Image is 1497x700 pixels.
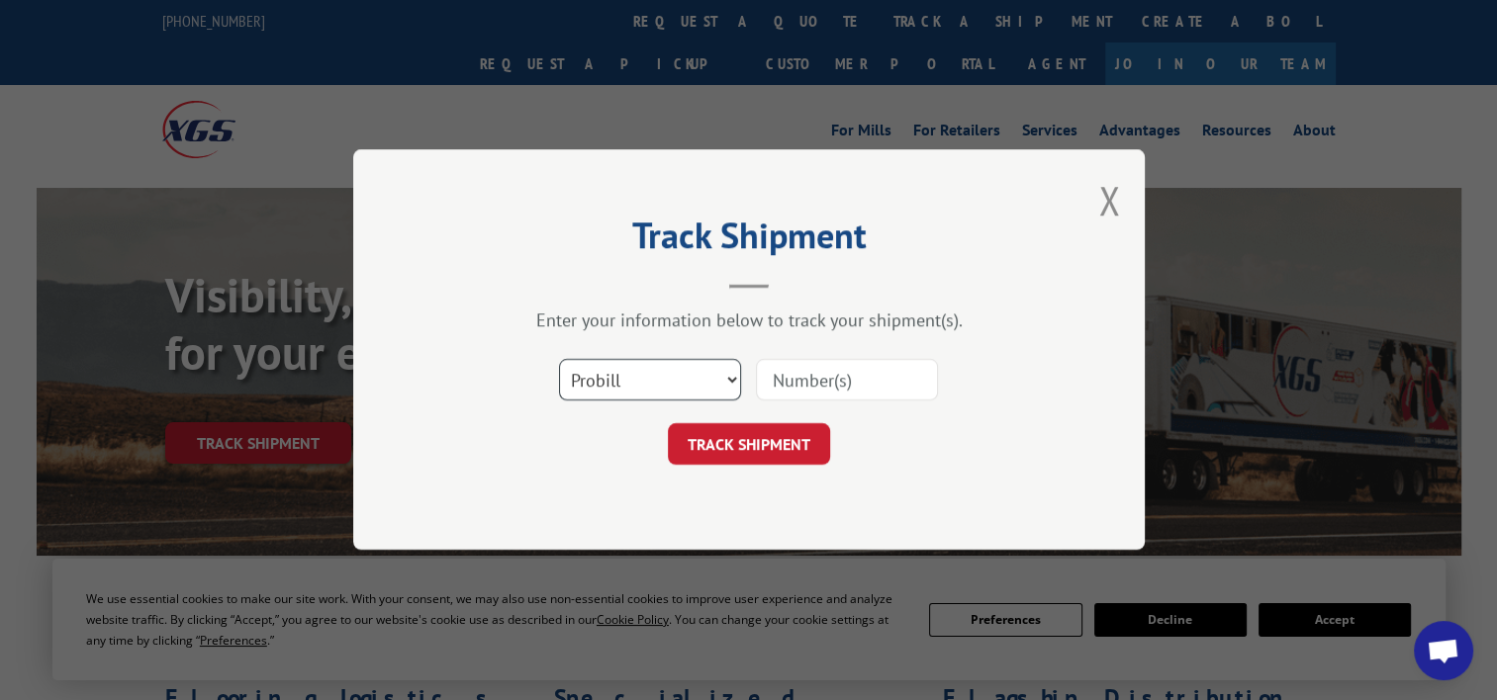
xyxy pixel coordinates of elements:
[1414,621,1473,680] div: Open chat
[756,360,938,401] input: Number(s)
[1098,174,1120,226] button: Close modal
[452,221,1046,259] h2: Track Shipment
[452,309,1046,332] div: Enter your information below to track your shipment(s).
[668,424,830,466] button: TRACK SHIPMENT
